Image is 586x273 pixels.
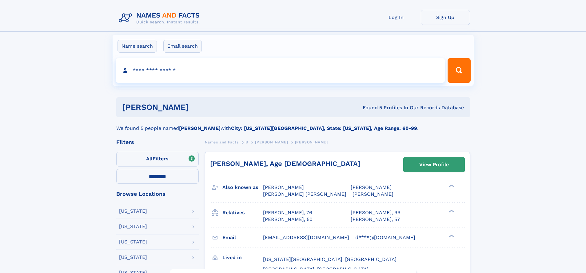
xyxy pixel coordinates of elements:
[276,104,464,111] div: Found 5 Profiles In Our Records Database
[263,256,397,262] span: [US_STATE][GEOGRAPHIC_DATA], [GEOGRAPHIC_DATA]
[447,184,455,188] div: ❯
[231,125,417,131] b: City: [US_STATE][GEOGRAPHIC_DATA], State: [US_STATE], Age Range: 60-99
[222,252,263,263] h3: Lived in
[116,152,199,167] label: Filters
[205,138,239,146] a: Names and Facts
[351,216,400,223] a: [PERSON_NAME], 57
[222,232,263,243] h3: Email
[119,224,147,229] div: [US_STATE]
[122,103,276,111] h1: [PERSON_NAME]
[263,216,313,223] a: [PERSON_NAME], 50
[116,139,199,145] div: Filters
[222,182,263,193] h3: Also known as
[448,58,470,83] button: Search Button
[255,138,288,146] a: [PERSON_NAME]
[116,10,205,26] img: Logo Names and Facts
[116,191,199,197] div: Browse Locations
[119,255,147,260] div: [US_STATE]
[116,58,445,83] input: search input
[119,209,147,214] div: [US_STATE]
[116,117,470,132] div: We found 5 people named with .
[163,40,202,53] label: Email search
[222,207,263,218] h3: Relatives
[404,157,464,172] a: View Profile
[245,140,248,144] span: B
[351,209,401,216] a: [PERSON_NAME], 99
[210,160,360,167] a: [PERSON_NAME], Age [DEMOGRAPHIC_DATA]
[295,140,328,144] span: [PERSON_NAME]
[263,266,369,272] span: [GEOGRAPHIC_DATA], [GEOGRAPHIC_DATA]
[263,191,346,197] span: [PERSON_NAME] [PERSON_NAME]
[372,10,421,25] a: Log In
[421,10,470,25] a: Sign Up
[419,158,449,172] div: View Profile
[447,209,455,213] div: ❯
[119,239,147,244] div: [US_STATE]
[146,156,153,162] span: All
[263,209,312,216] a: [PERSON_NAME], 76
[353,191,393,197] span: [PERSON_NAME]
[245,138,248,146] a: B
[351,184,392,190] span: [PERSON_NAME]
[255,140,288,144] span: [PERSON_NAME]
[179,125,221,131] b: [PERSON_NAME]
[118,40,157,53] label: Name search
[447,234,455,238] div: ❯
[263,184,304,190] span: [PERSON_NAME]
[263,235,349,240] span: [EMAIL_ADDRESS][DOMAIN_NAME]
